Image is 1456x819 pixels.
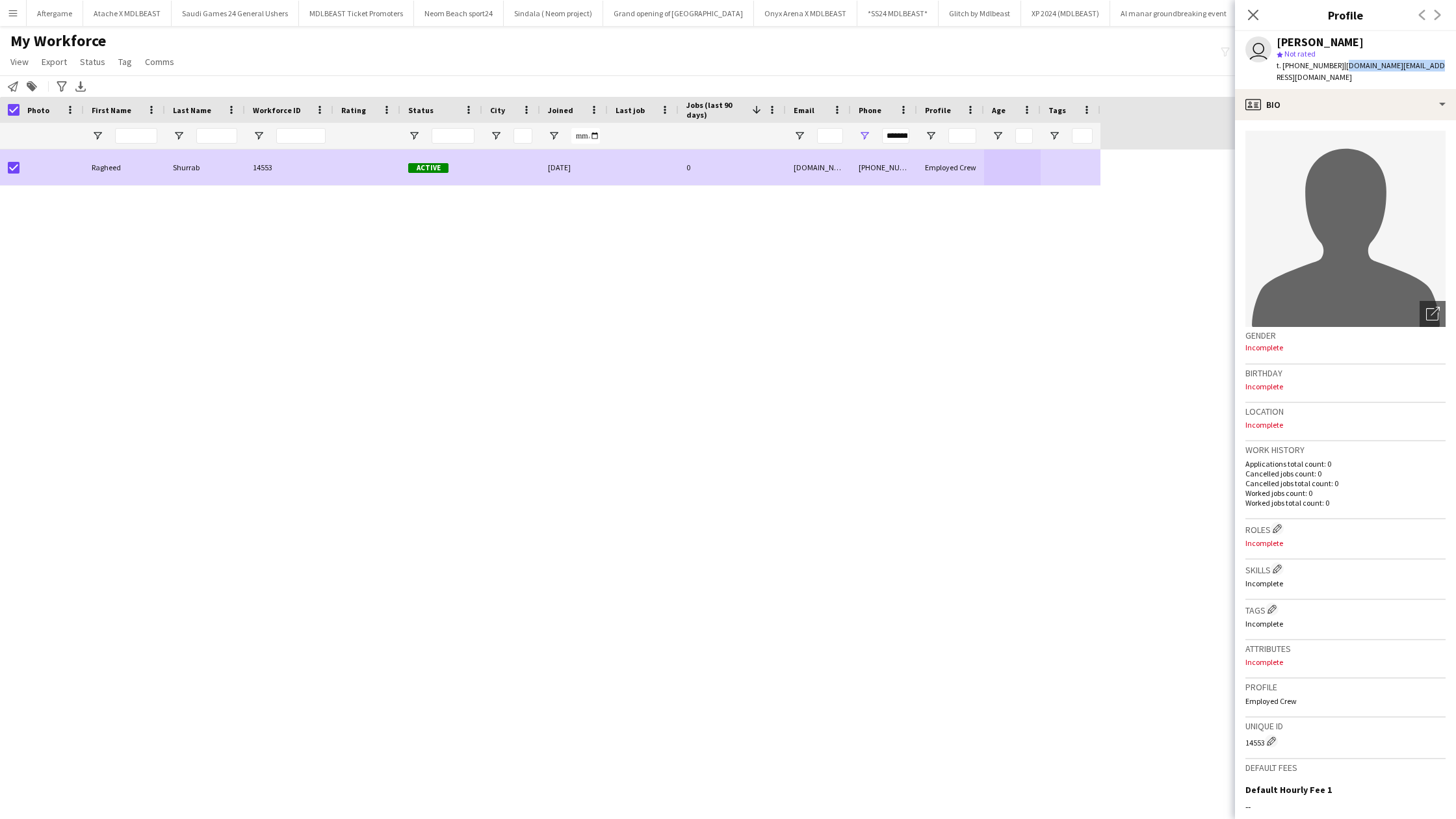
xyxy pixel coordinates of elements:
[1245,330,1446,341] h3: Gender
[1245,603,1446,616] h3: Tags
[504,1,603,26] button: Sindala ( Neom project)
[113,53,137,70] a: Tag
[1420,301,1446,327] div: Open photos pop-in
[276,128,326,144] input: Workforce ID Filter Input
[1245,578,1446,588] p: Incomplete
[548,105,573,115] span: Joined
[253,105,301,115] span: Workforce ID
[1245,657,1446,667] p: Incomplete
[1072,128,1093,144] input: Tags Filter Input
[253,130,265,142] button: Open Filter Menu
[1015,128,1033,144] input: Age Filter Input
[1245,538,1446,548] p: Incomplete
[548,130,560,142] button: Open Filter Menu
[857,1,939,26] button: *SS24 MDLBEAST*
[1245,420,1446,430] p: Incomplete
[1245,522,1446,536] h3: Roles
[1277,36,1364,48] div: [PERSON_NAME]
[341,105,366,115] span: Rating
[540,149,608,185] div: [DATE]
[173,130,185,142] button: Open Filter Menu
[83,1,172,26] button: Atache X MDLBEAST
[1245,367,1446,379] h3: Birthday
[1245,459,1446,469] p: Applications total count: 0
[1245,720,1446,732] h3: Unique ID
[571,128,600,144] input: Joined Filter Input
[5,79,21,94] app-action-btn: Notify workforce
[1235,6,1456,23] h3: Profile
[408,163,448,173] span: Active
[36,53,72,70] a: Export
[27,105,49,115] span: Photo
[172,1,299,26] button: Saudi Games 24 General Ushers
[1245,784,1332,796] h3: Default Hourly Fee 1
[686,100,747,120] span: Jobs (last 90 days)
[513,128,532,144] input: City Filter Input
[27,1,83,26] button: Aftergame
[408,130,420,142] button: Open Filter Menu
[84,149,165,185] div: Ragheed
[1235,89,1456,120] div: Bio
[925,130,937,142] button: Open Filter Menu
[10,56,29,68] span: View
[1245,801,1446,812] div: --
[794,130,805,142] button: Open Filter Menu
[794,105,814,115] span: Email
[42,56,67,68] span: Export
[299,1,414,26] button: MDLBEAST Ticket Promoters
[1245,562,1446,576] h3: Skills
[92,130,103,142] button: Open Filter Menu
[432,128,474,144] input: Status Filter Input
[140,53,179,70] a: Comms
[414,1,504,26] button: Neom Beach sport24
[54,79,70,94] app-action-btn: Advanced filters
[851,149,917,185] div: [PHONE_NUMBER]
[939,1,1021,26] button: Glitch by Mdlbeast
[859,130,870,142] button: Open Filter Menu
[115,128,157,144] input: First Name Filter Input
[1277,60,1344,70] span: t. [PHONE_NUMBER]
[408,105,434,115] span: Status
[1245,444,1446,456] h3: Work history
[1245,406,1446,417] h3: Location
[992,105,1006,115] span: Age
[992,130,1004,142] button: Open Filter Menu
[754,1,857,26] button: Onyx Arena X MDLBEAST
[1277,60,1445,82] span: | [DOMAIN_NAME][EMAIL_ADDRESS][DOMAIN_NAME]
[1284,49,1316,58] span: Not rated
[1021,1,1110,26] button: XP 2024 (MDLBEAST)
[1245,382,1446,391] p: Incomplete
[490,130,502,142] button: Open Filter Menu
[917,149,984,185] div: Employed Crew
[817,128,843,144] input: Email Filter Input
[1048,105,1066,115] span: Tags
[948,128,976,144] input: Profile Filter Input
[1245,681,1446,693] h3: Profile
[616,105,645,115] span: Last job
[1245,488,1446,498] p: Worked jobs count: 0
[145,56,174,68] span: Comms
[173,105,211,115] span: Last Name
[882,128,909,144] input: Phone Filter Input
[1245,478,1446,488] p: Cancelled jobs total count: 0
[1245,469,1446,478] p: Cancelled jobs count: 0
[1245,619,1446,629] p: Incomplete
[859,105,881,115] span: Phone
[925,105,951,115] span: Profile
[1245,734,1446,747] div: 14553
[165,149,245,185] div: Shurrab
[5,53,34,70] a: View
[245,149,333,185] div: 14553
[75,53,110,70] a: Status
[1048,130,1060,142] button: Open Filter Menu
[73,79,88,94] app-action-btn: Export XLSX
[1245,643,1446,655] h3: Attributes
[24,79,40,94] app-action-btn: Add to tag
[1245,696,1446,706] p: Employed Crew
[679,149,786,185] div: 0
[1110,1,1238,26] button: Al manar groundbreaking event
[92,105,131,115] span: First Name
[80,56,105,68] span: Status
[118,56,132,68] span: Tag
[603,1,754,26] button: Grand opening of [GEOGRAPHIC_DATA]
